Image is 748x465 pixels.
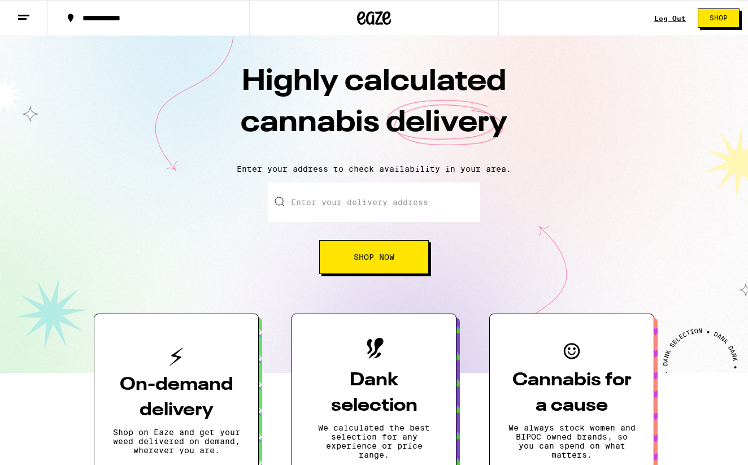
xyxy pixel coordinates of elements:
[508,423,636,459] p: We always stock women and BIPOC owned brands, so you can spend on what matters.
[651,14,689,23] button: Log Out
[176,62,572,155] h1: Highly calculated cannabis delivery
[710,15,728,21] span: Shop
[354,253,394,261] span: Shop Now
[310,423,438,459] p: We calculated the best selection for any experience or price range.
[675,431,737,459] iframe: Opens a widget where you can find more information
[698,8,740,28] button: Shop
[310,368,438,419] h3: Dank selection
[508,368,636,419] h3: Cannabis for a cause
[654,15,686,22] div: Log Out
[112,428,240,455] p: Shop on Eaze and get your weed delivered on demand, wherever you are.
[112,372,240,423] h3: On-demand delivery
[319,240,429,274] button: Shop Now
[268,182,480,222] input: Enter your delivery address
[11,164,737,173] p: Enter your address to check availability in your area.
